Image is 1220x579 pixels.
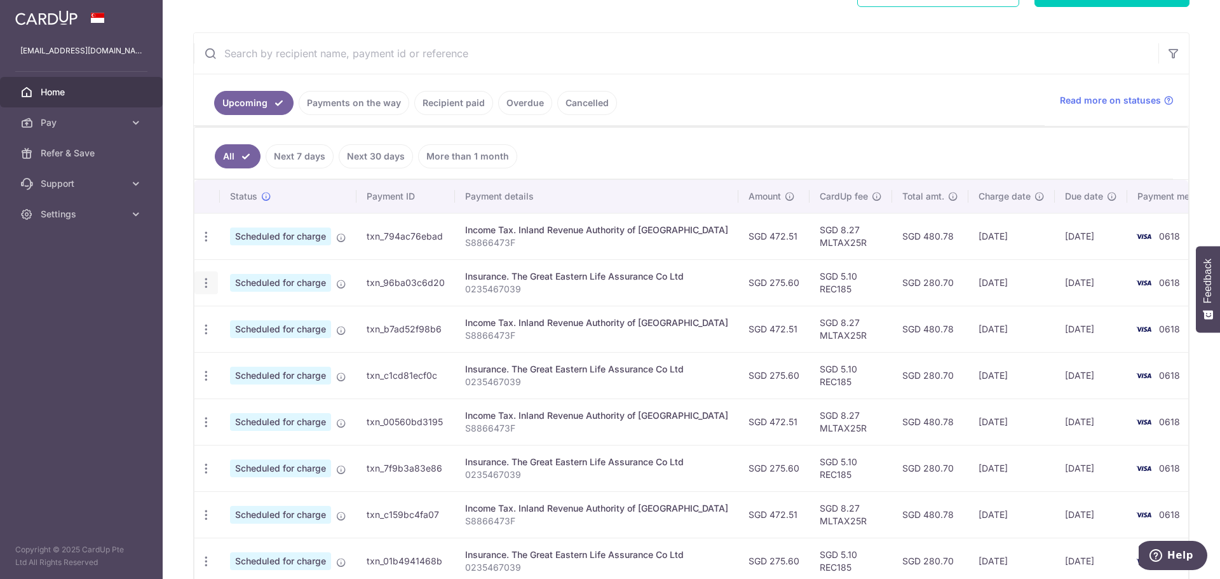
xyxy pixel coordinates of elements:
[339,144,413,168] a: Next 30 days
[968,398,1055,445] td: [DATE]
[465,283,728,296] p: 0235467039
[1131,368,1156,383] img: Bank Card
[230,190,257,203] span: Status
[230,552,331,570] span: Scheduled for charge
[230,413,331,431] span: Scheduled for charge
[738,491,810,538] td: SGD 472.51
[1139,541,1207,573] iframe: Opens a widget where you can find more information
[1159,463,1180,473] span: 0618
[214,91,294,115] a: Upcoming
[1196,246,1220,332] button: Feedback - Show survey
[749,190,781,203] span: Amount
[230,460,331,477] span: Scheduled for charge
[1055,306,1127,352] td: [DATE]
[230,506,331,524] span: Scheduled for charge
[892,491,968,538] td: SGD 480.78
[266,144,334,168] a: Next 7 days
[41,86,125,99] span: Home
[356,180,455,213] th: Payment ID
[356,445,455,491] td: txn_7f9b3a83e86
[902,190,944,203] span: Total amt.
[810,398,892,445] td: SGD 8.27 MLTAX25R
[1159,416,1180,427] span: 0618
[455,180,738,213] th: Payment details
[1202,259,1214,303] span: Feedback
[892,352,968,398] td: SGD 280.70
[968,445,1055,491] td: [DATE]
[1159,277,1180,288] span: 0618
[230,228,331,245] span: Scheduled for charge
[356,352,455,398] td: txn_c1cd81ecf0c
[20,44,142,57] p: [EMAIL_ADDRESS][DOMAIN_NAME]
[1131,507,1156,522] img: Bank Card
[41,147,125,160] span: Refer & Save
[892,398,968,445] td: SGD 480.78
[465,270,728,283] div: Insurance. The Great Eastern Life Assurance Co Ltd
[41,116,125,129] span: Pay
[979,190,1031,203] span: Charge date
[1055,213,1127,259] td: [DATE]
[968,306,1055,352] td: [DATE]
[1131,554,1156,569] img: Bank Card
[1131,414,1156,430] img: Bank Card
[230,320,331,338] span: Scheduled for charge
[41,177,125,190] span: Support
[215,144,261,168] a: All
[810,213,892,259] td: SGD 8.27 MLTAX25R
[810,259,892,306] td: SGD 5.10 REC185
[465,236,728,249] p: S8866473F
[465,224,728,236] div: Income Tax. Inland Revenue Authority of [GEOGRAPHIC_DATA]
[1055,352,1127,398] td: [DATE]
[465,422,728,435] p: S8866473F
[1060,94,1174,107] a: Read more on statuses
[892,306,968,352] td: SGD 480.78
[465,329,728,342] p: S8866473F
[968,491,1055,538] td: [DATE]
[738,306,810,352] td: SGD 472.51
[1159,231,1180,242] span: 0618
[738,445,810,491] td: SGD 275.60
[465,561,728,574] p: 0235467039
[1055,259,1127,306] td: [DATE]
[465,548,728,561] div: Insurance. The Great Eastern Life Assurance Co Ltd
[810,445,892,491] td: SGD 5.10 REC185
[557,91,617,115] a: Cancelled
[465,376,728,388] p: 0235467039
[41,208,125,221] span: Settings
[892,259,968,306] td: SGD 280.70
[465,515,728,528] p: S8866473F
[738,352,810,398] td: SGD 275.60
[356,306,455,352] td: txn_b7ad52f98b6
[465,317,728,329] div: Income Tax. Inland Revenue Authority of [GEOGRAPHIC_DATA]
[820,190,868,203] span: CardUp fee
[194,33,1158,74] input: Search by recipient name, payment id or reference
[465,456,728,468] div: Insurance. The Great Eastern Life Assurance Co Ltd
[1055,398,1127,445] td: [DATE]
[892,213,968,259] td: SGD 480.78
[230,274,331,292] span: Scheduled for charge
[738,213,810,259] td: SGD 472.51
[498,91,552,115] a: Overdue
[1131,229,1156,244] img: Bank Card
[810,491,892,538] td: SGD 8.27 MLTAX25R
[1131,461,1156,476] img: Bank Card
[1159,324,1180,334] span: 0618
[810,306,892,352] td: SGD 8.27 MLTAX25R
[738,259,810,306] td: SGD 275.60
[356,398,455,445] td: txn_00560bd3195
[414,91,493,115] a: Recipient paid
[15,10,78,25] img: CardUp
[418,144,517,168] a: More than 1 month
[1159,509,1180,520] span: 0618
[356,491,455,538] td: txn_c159bc4fa07
[1131,275,1156,290] img: Bank Card
[892,445,968,491] td: SGD 280.70
[465,468,728,481] p: 0235467039
[738,398,810,445] td: SGD 472.51
[1131,322,1156,337] img: Bank Card
[1055,491,1127,538] td: [DATE]
[1055,445,1127,491] td: [DATE]
[230,367,331,385] span: Scheduled for charge
[1065,190,1103,203] span: Due date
